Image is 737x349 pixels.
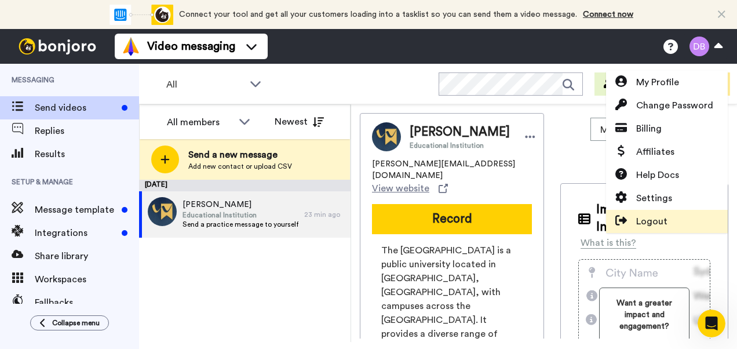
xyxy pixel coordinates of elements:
[600,123,632,137] span: Move
[183,210,298,220] span: Educational Institution
[35,272,139,286] span: Workspaces
[52,318,100,328] span: Collapse menu
[188,148,292,162] span: Send a new message
[410,123,510,141] span: [PERSON_NAME]
[594,72,651,96] button: Invite
[110,5,173,25] div: animation
[122,37,140,56] img: vm-color.svg
[372,204,532,234] button: Record
[636,191,672,205] span: Settings
[35,124,139,138] span: Replies
[266,110,333,133] button: Newest
[606,210,728,233] a: Logout
[583,10,633,19] a: Connect now
[183,199,298,210] span: [PERSON_NAME]
[372,181,429,195] span: View website
[606,187,728,210] a: Settings
[372,181,448,195] a: View website
[636,122,662,136] span: Billing
[596,201,710,236] span: Imported Customer Info
[698,310,725,337] iframe: Intercom live chat
[35,203,117,217] span: Message template
[636,168,679,182] span: Help Docs
[636,75,679,89] span: My Profile
[636,215,667,228] span: Logout
[183,220,298,229] span: Send a practice message to yourself
[606,71,728,94] a: My Profile
[609,297,679,332] span: Want a greater impact and engagement?
[139,180,351,191] div: [DATE]
[148,197,177,226] img: 63bd2039-c594-4d11-b58c-b7cf68645d2d.jpg
[410,141,510,150] span: Educational Institution
[147,38,235,54] span: Video messaging
[35,296,139,310] span: Fallbacks
[636,99,713,112] span: Change Password
[304,210,345,219] div: 23 min ago
[166,78,244,92] span: All
[35,249,139,263] span: Share library
[636,145,674,159] span: Affiliates
[372,158,532,181] span: [PERSON_NAME][EMAIL_ADDRESS][DOMAIN_NAME]
[35,101,117,115] span: Send videos
[179,10,577,19] span: Connect your tool and get all your customers loading into a tasklist so you can send them a video...
[35,147,139,161] span: Results
[606,163,728,187] a: Help Docs
[14,38,101,54] img: bj-logo-header-white.svg
[188,162,292,171] span: Add new contact or upload CSV
[581,236,636,250] div: What is this?
[167,115,233,129] div: All members
[606,94,728,117] a: Change Password
[30,315,109,330] button: Collapse menu
[606,117,728,140] a: Billing
[606,140,728,163] a: Affiliates
[372,122,401,151] img: Image of D brown
[35,226,117,240] span: Integrations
